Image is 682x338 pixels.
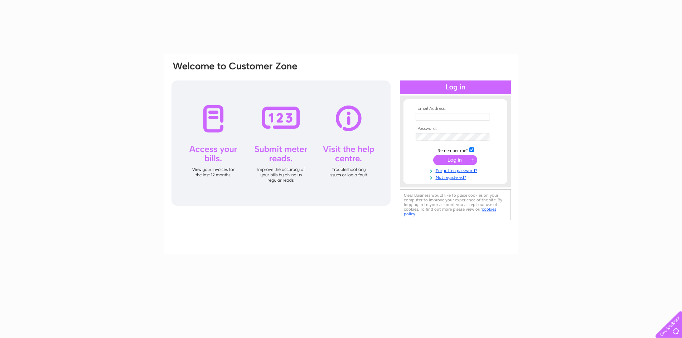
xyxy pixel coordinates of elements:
[414,126,497,131] th: Password:
[400,189,511,220] div: Clear Business would like to place cookies on your computer to improve your experience of the sit...
[416,173,497,180] a: Not registered?
[433,155,477,165] input: Submit
[416,167,497,173] a: Forgotten password?
[414,106,497,111] th: Email Address:
[414,146,497,153] td: Remember me?
[404,207,496,216] a: cookies policy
